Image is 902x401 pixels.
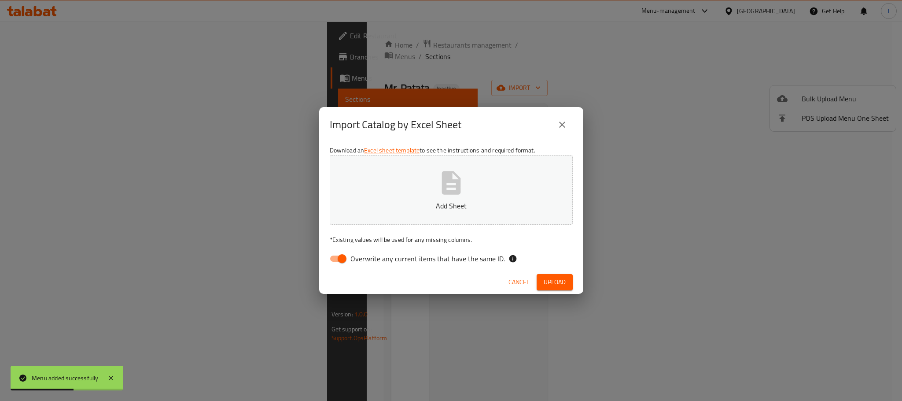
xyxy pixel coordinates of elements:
[343,200,559,211] p: Add Sheet
[544,277,566,288] span: Upload
[505,274,533,290] button: Cancel
[319,142,583,270] div: Download an to see the instructions and required format.
[508,277,530,288] span: Cancel
[364,145,420,156] a: Excel sheet template
[508,254,517,263] svg: If the overwrite option isn't selected, then the items that match an existing ID will be ignored ...
[32,373,99,383] div: Menu added successfully
[537,274,573,290] button: Upload
[552,114,573,135] button: close
[330,155,573,225] button: Add Sheet
[350,253,505,264] span: Overwrite any current items that have the same ID.
[330,235,573,244] p: Existing values will be used for any missing columns.
[330,118,461,132] h2: Import Catalog by Excel Sheet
